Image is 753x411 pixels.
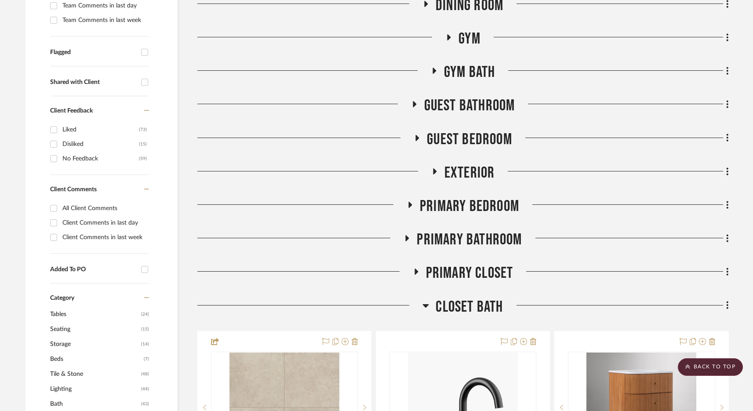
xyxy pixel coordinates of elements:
[444,164,495,182] span: Exterior
[141,307,149,321] span: (24)
[62,137,139,151] div: Disliked
[424,96,515,115] span: Guest Bathroom
[62,152,139,166] div: No Feedback
[50,266,137,273] div: Added To PO
[62,13,147,27] div: Team Comments in last week
[50,79,137,86] div: Shared with Client
[139,137,147,151] div: (15)
[444,63,495,82] span: GYM BATH
[50,307,139,322] span: Tables
[436,298,503,316] span: Closet Bath
[62,123,139,137] div: Liked
[139,123,147,137] div: (73)
[50,382,139,396] span: Lighting
[50,322,139,337] span: Seating
[141,337,149,351] span: (14)
[50,337,139,352] span: Storage
[50,295,74,302] span: Category
[678,358,743,376] scroll-to-top-button: BACK TO TOP
[420,197,519,216] span: Primary Bedroom
[427,130,512,149] span: Guest Bedroom
[50,367,139,382] span: Tile & Stone
[62,201,147,215] div: All Client Comments
[426,264,513,283] span: PRIMARY CLOSET
[141,367,149,381] span: (48)
[50,49,137,56] div: Flagged
[141,382,149,396] span: (44)
[144,352,149,366] span: (7)
[417,230,522,249] span: Primary Bathroom
[458,29,480,48] span: Gym
[50,108,93,114] span: Client Feedback
[50,352,142,367] span: Beds
[62,216,147,230] div: Client Comments in last day
[139,152,147,166] div: (59)
[50,186,97,193] span: Client Comments
[62,230,147,244] div: Client Comments in last week
[141,397,149,411] span: (43)
[141,322,149,336] span: (15)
